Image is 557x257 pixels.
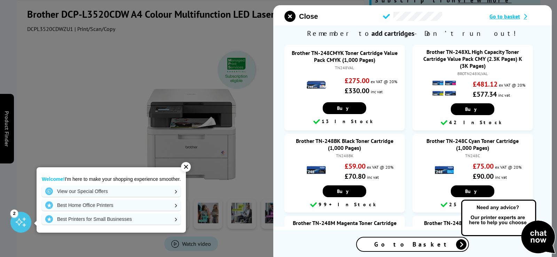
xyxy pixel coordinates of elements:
strong: £75.00 [473,162,494,171]
span: Remember to - Don’t run out! [273,25,552,41]
span: Go to basket [489,13,520,20]
span: ex VAT @ 20% [499,82,525,88]
a: Brother TN-248C Cyan Toner Cartridge (1,000 Pages) [426,137,519,151]
div: 42 In Stock [416,119,529,127]
span: inc vat [371,89,383,94]
div: 13 In Stock [288,118,401,126]
p: I'm here to make your shopping experience smoother. [42,176,181,182]
div: TN248VAL [291,65,398,70]
span: inc vat [495,175,507,180]
a: View our Special Offers [42,186,181,197]
div: TN248C [419,153,526,158]
div: 2 [10,209,18,217]
img: Brother TN-248XL High Capacity Toner Cartridge Value Pack CMY (2.3K Pages) K (3K Pages) [432,76,456,101]
div: 99+ In Stock [288,201,401,209]
div: TN248BK [291,153,398,158]
a: Brother TN-248CMYK Toner Cartridge Value Pack CMYK (1,000 Pages) [292,49,398,63]
strong: £275.00 [345,76,369,85]
div: 25 In Stock [416,201,529,209]
strong: £330.00 [345,86,369,95]
a: Go to basket [489,13,541,20]
img: Open Live Chat window [460,199,557,256]
span: ex VAT @ 20% [371,79,397,84]
strong: £577.34 [473,90,497,99]
img: Brother TN-248C Cyan Toner Cartridge (1,000 Pages) [432,158,456,183]
strong: Welcome! [42,176,65,182]
span: Buy [337,105,352,111]
strong: £70.80 [345,172,366,181]
button: close modal [284,11,318,22]
a: Brother TN-248BK Black Toner Cartridge (1,000 Pages) [296,137,393,151]
img: Brother TN-248BK Black Toner Cartridge (1,000 Pages) [304,158,328,183]
a: Brother TN-248XL High Capacity Toner Cartridge Value Pack CMY (2.3K Pages) K (3K Pages) [423,48,522,69]
span: ex VAT @ 20% [495,164,521,170]
span: Buy [465,106,480,112]
span: Buy [465,188,480,194]
strong: £90.00 [473,172,494,181]
strong: £59.00 [345,162,366,171]
span: Buy [337,188,352,194]
a: Best Printers for Small Businesses [42,214,181,225]
a: Best Home Office Printers [42,200,181,211]
b: add cartridges [371,29,414,38]
span: ex VAT @ 20% [367,164,393,170]
div: ✕ [181,162,191,172]
div: BROTN248XLVAL [419,71,526,76]
a: Go to Basket [356,237,469,252]
a: Brother TN-248M Magenta Toner Cartridge (1,000 Pages) [293,219,397,233]
strong: £481.12 [473,80,497,89]
span: Close [299,13,318,21]
span: inc vat [498,93,510,98]
img: Brother TN-248CMYK Toner Cartridge Value Pack CMYK (1,000 Pages) [304,73,328,97]
a: Brother TN-248Y Yellow Toner Cartridge (1,000 Pages) [424,219,521,233]
span: inc vat [367,175,379,180]
span: Go to Basket [374,240,451,248]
